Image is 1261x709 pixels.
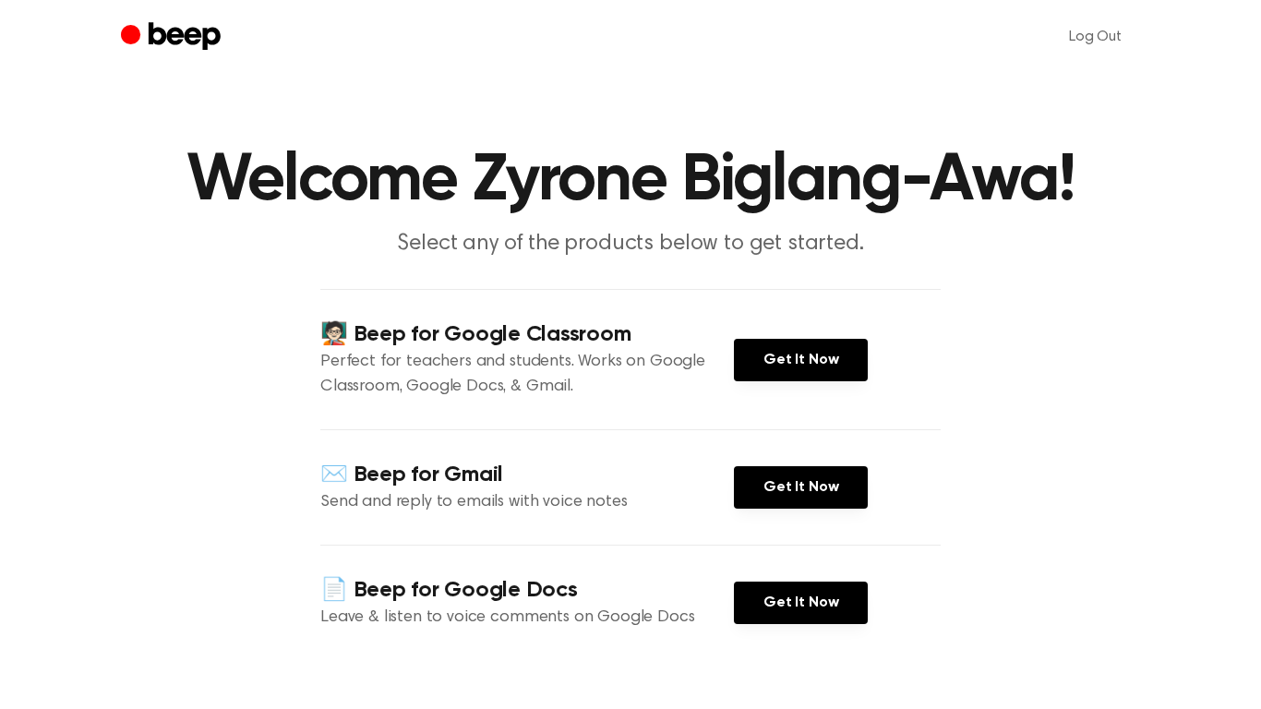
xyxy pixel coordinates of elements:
[734,339,868,381] a: Get It Now
[320,350,734,400] p: Perfect for teachers and students. Works on Google Classroom, Google Docs, & Gmail.
[276,229,985,259] p: Select any of the products below to get started.
[320,460,734,490] h4: ✉️ Beep for Gmail
[121,19,225,55] a: Beep
[734,466,868,509] a: Get It Now
[1051,15,1140,59] a: Log Out
[320,490,734,515] p: Send and reply to emails with voice notes
[734,582,868,624] a: Get It Now
[320,606,734,631] p: Leave & listen to voice comments on Google Docs
[320,575,734,606] h4: 📄 Beep for Google Docs
[320,319,734,350] h4: 🧑🏻‍🏫 Beep for Google Classroom
[158,148,1103,214] h1: Welcome Zyrone Biglang-Awa!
